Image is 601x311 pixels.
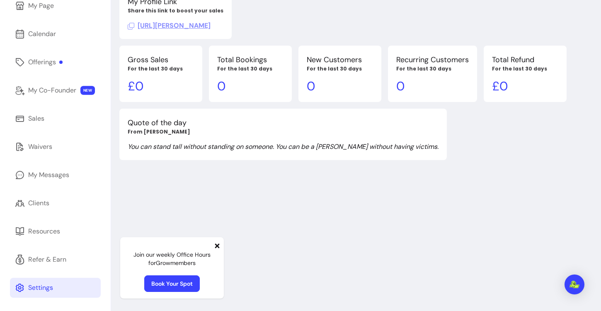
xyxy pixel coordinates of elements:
span: NEW [80,86,95,95]
div: My Co-Founder [28,85,76,95]
div: Settings [28,283,53,293]
a: Clients [10,193,101,213]
p: Recurring Customers [396,54,469,66]
div: Open Intercom Messenger [565,275,584,294]
a: Sales [10,109,101,129]
div: Offerings [28,57,63,67]
p: 0 [307,79,373,94]
div: Calendar [28,29,56,39]
p: Total Refund [492,54,558,66]
p: Join our weekly Office Hours for Grow members [127,250,217,267]
p: Gross Sales [128,54,194,66]
p: For the last 30 days [307,66,373,72]
p: For the last 30 days [217,66,284,72]
div: Resources [28,226,60,236]
p: For the last 30 days [128,66,194,72]
p: Total Bookings [217,54,284,66]
div: Sales [28,114,44,124]
a: My Messages [10,165,101,185]
p: Share this link to boost your sales [128,7,223,14]
a: Calendar [10,24,101,44]
a: Book Your Spot [144,275,200,292]
a: Resources [10,221,101,241]
p: For the last 30 days [396,66,469,72]
p: £ 0 [128,79,194,94]
p: From [PERSON_NAME] [128,129,439,135]
a: Refer & Earn [10,250,101,270]
p: For the last 30 days [492,66,558,72]
p: You can stand tall without standing on someone. You can be a [PERSON_NAME] without having victims. [128,142,439,152]
div: Refer & Earn [28,255,66,265]
a: Settings [10,278,101,298]
p: Quote of the day [128,117,439,129]
a: Offerings [10,52,101,72]
p: 0 [217,79,284,94]
a: Waivers [10,137,101,157]
div: Clients [28,198,49,208]
p: 0 [396,79,469,94]
div: My Messages [28,170,69,180]
a: My Co-Founder NEW [10,80,101,100]
span: Click to copy [128,21,211,30]
p: £ 0 [492,79,558,94]
p: New Customers [307,54,373,66]
div: My Page [28,1,54,11]
div: Waivers [28,142,52,152]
